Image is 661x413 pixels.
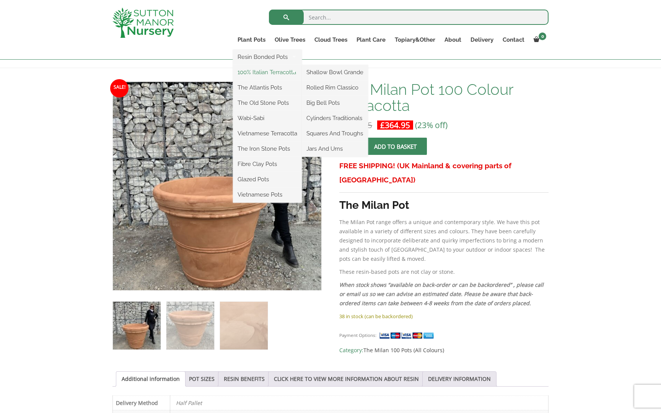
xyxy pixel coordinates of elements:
img: payment supported [379,332,436,340]
a: The Atlantis Pots [233,82,302,93]
span: 0 [539,33,546,40]
p: 38 in stock (can be backordered) [339,312,549,321]
a: The Milan 100 Pots (All Colours) [363,346,444,354]
a: Resin Bonded Pots [233,51,302,63]
a: Shallow Bowl Grande [302,67,368,78]
p: The Milan Pot range offers a unique and contemporary style. We have this pot available in a varie... [339,218,549,263]
em: When stock shows “available on back-order or can be backordered” , please call or email us so we ... [339,281,544,307]
p: These resin-based pots are not clay or stone. [339,267,549,276]
a: DELIVERY INFORMATION [428,372,491,386]
a: Vietnamese Terracotta [233,128,302,139]
a: CLICK HERE TO VIEW MORE INFORMATION ABOUT RESIN [274,372,419,386]
a: Cylinders Traditionals [302,112,368,124]
th: Delivery Method [113,395,170,410]
strong: The Milan Pot [339,199,409,211]
img: The Milan Pot 100 Colour Terracotta - Image 3 [220,302,268,350]
a: Wabi-Sabi [233,112,302,124]
a: Rolled Rim Classico [302,82,368,93]
a: Additional information [122,372,180,386]
button: Add to basket [364,138,427,155]
a: 0 [529,34,549,45]
a: Delivery [466,34,498,45]
a: RESIN BENEFITS [224,372,265,386]
span: £ [380,120,385,130]
a: About [440,34,466,45]
span: Category: [339,346,549,355]
a: The Iron Stone Pots [233,143,302,154]
a: Vietnamese Pots [233,189,302,200]
a: Contact [498,34,529,45]
a: Fibre Clay Pots [233,158,302,170]
span: (23% off) [415,120,448,130]
a: Plant Pots [233,34,270,45]
a: Jars And Urns [302,143,368,154]
a: Glazed Pots [233,174,302,185]
h1: The Milan Pot 100 Colour Terracotta [339,81,549,114]
h3: FREE SHIPPING! (UK Mainland & covering parts of [GEOGRAPHIC_DATA]) [339,159,549,187]
img: The Milan Pot 100 Colour Terracotta - Image 2 [166,302,214,350]
a: Cloud Trees [310,34,352,45]
bdi: 364.95 [380,120,410,130]
a: Topiary&Other [390,34,440,45]
input: Search... [269,10,549,25]
a: Squares And Troughs [302,128,368,139]
small: Payment Options: [339,332,376,338]
bdi: 474.95 [342,120,372,130]
img: logo [112,8,174,38]
span: Sale! [110,79,129,98]
a: Plant Care [352,34,390,45]
p: Half Pallet [176,396,542,410]
a: Big Bell Pots [302,97,368,109]
a: Olive Trees [270,34,310,45]
img: The Milan Pot 100 Colour Terracotta [113,302,161,350]
a: The Old Stone Pots [233,97,302,109]
a: 100% Italian Terracotta [233,67,302,78]
a: POT SIZES [189,372,215,386]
